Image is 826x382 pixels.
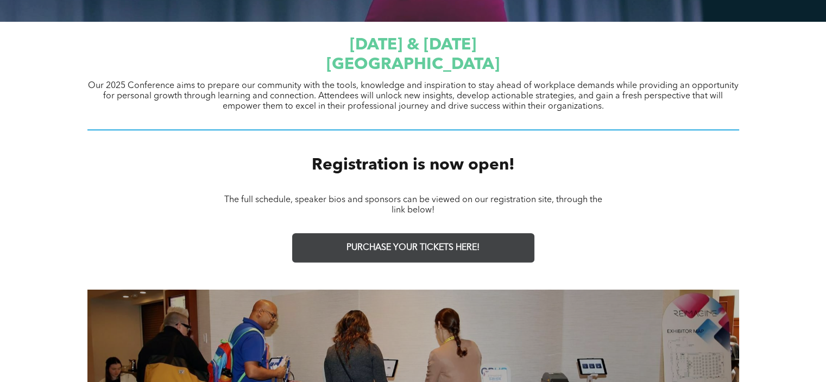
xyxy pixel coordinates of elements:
[292,233,534,262] a: PURCHASE YOUR TICKETS HERE!
[350,37,476,53] span: [DATE] & [DATE]
[346,243,480,253] span: PURCHASE YOUR TICKETS HERE!
[224,196,602,215] span: The full schedule, speaker bios and sponsors can be viewed on our registration site, through the ...
[326,57,500,73] span: [GEOGRAPHIC_DATA]
[88,82,739,111] span: Our 2025 Conference aims to prepare our community with the tools, knowledge and inspiration to st...
[312,157,515,173] span: Registration is now open!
